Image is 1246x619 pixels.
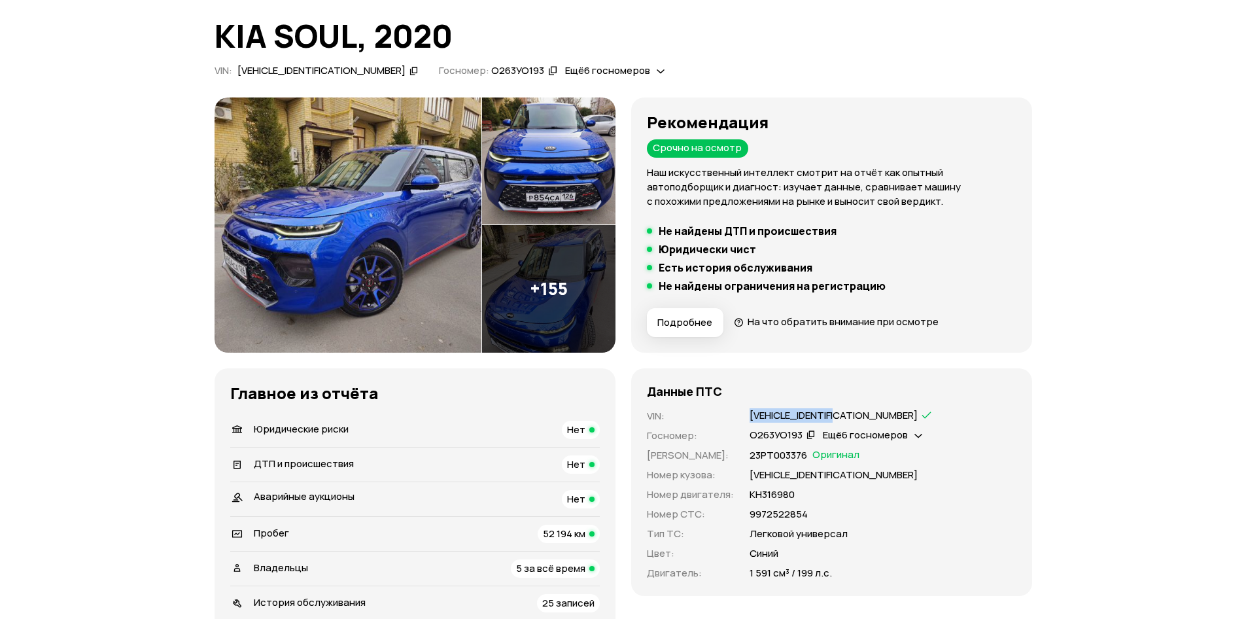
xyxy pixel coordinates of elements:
[812,448,859,463] span: Оригинал
[659,261,812,274] h5: Есть история обслуживания
[750,468,918,482] p: [VEHICLE_IDENTIFICATION_NUMBER]
[254,561,308,575] span: Владельцы
[215,18,1032,54] h1: KIA SOUL, 2020
[254,457,354,470] span: ДТП и происшествия
[659,279,886,292] h5: Не найдены ограничения на регистрацию
[647,308,723,337] button: Подробнее
[647,487,734,502] p: Номер двигателя :
[567,457,585,471] span: Нет
[823,428,908,442] span: Ещё 6 госномеров
[659,243,756,256] h5: Юридически чист
[750,507,808,522] p: 9972522854
[567,492,585,506] span: Нет
[647,409,734,423] p: VIN :
[750,546,778,561] p: Синий
[647,166,1016,209] p: Наш искусственный интеллект смотрит на отчёт как опытный автоподборщик и диагност: изучает данные...
[750,409,918,423] div: [VEHICLE_IDENTIFICATION_NUMBER]
[750,448,807,463] p: 23РТ003376
[647,139,748,158] div: Срочно на осмотр
[647,546,734,561] p: Цвет :
[543,527,585,540] span: 52 194 км
[542,596,595,610] span: 25 записей
[750,566,832,580] p: 1 591 см³ / 199 л.с.
[237,64,406,78] div: [VEHICLE_IDENTIFICATION_NUMBER]
[647,429,734,443] p: Госномер :
[254,422,349,436] span: Юридические риски
[750,429,803,442] div: О263УО193
[647,113,1016,132] h3: Рекомендация
[565,63,650,77] span: Ещё 6 госномеров
[254,595,366,609] span: История обслуживания
[491,64,544,78] div: О263УО193
[647,527,734,541] p: Тип ТС :
[647,566,734,580] p: Двигатель :
[647,507,734,522] p: Номер СТС :
[254,526,289,540] span: Пробег
[647,384,722,398] h4: Данные ПТС
[516,561,585,575] span: 5 за всё время
[734,315,939,328] a: На что обратить внимание при осмотре
[254,489,355,503] span: Аварийные аукционы
[750,487,795,502] p: КН316980
[230,384,600,402] h3: Главное из отчёта
[647,448,734,463] p: [PERSON_NAME] :
[567,423,585,436] span: Нет
[659,224,837,238] h5: Не найдены ДТП и происшествия
[215,63,232,77] span: VIN :
[439,63,489,77] span: Госномер:
[750,527,848,541] p: Легковой универсал
[647,468,734,482] p: Номер кузова :
[657,316,712,329] span: Подробнее
[748,315,939,328] span: На что обратить внимание при осмотре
